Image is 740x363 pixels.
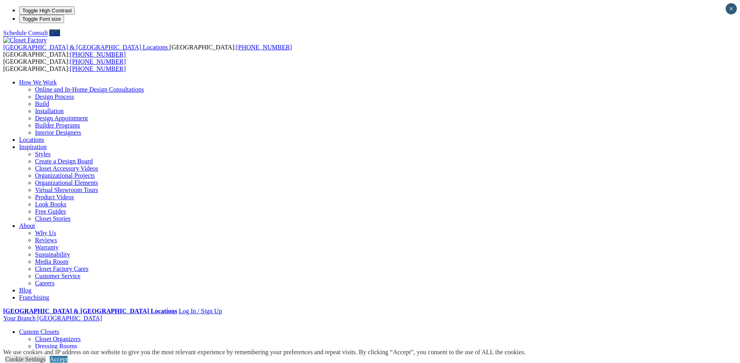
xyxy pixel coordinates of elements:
a: Free Guides [35,208,66,215]
a: Call [49,29,60,36]
a: Why Us [35,230,56,236]
a: Locations [19,136,44,143]
button: Toggle Font size [19,15,64,23]
button: Toggle High Contrast [19,6,75,15]
a: Organizational Elements [35,179,98,186]
a: Media Room [35,258,68,265]
a: Closet Factory Cares [35,265,88,272]
a: Closet Stories [35,215,70,222]
a: Careers [35,280,55,286]
a: [PHONE_NUMBER] [70,51,126,58]
a: Create a Design Board [35,158,93,165]
img: Closet Factory [3,37,47,44]
a: Schedule Consult [3,29,48,36]
span: [GEOGRAPHIC_DATA] & [GEOGRAPHIC_DATA] Locations [3,44,168,51]
a: Dressing Rooms [35,343,77,349]
a: How We Work [19,79,57,86]
a: Closet Organizers [35,336,81,342]
a: Customer Service [35,273,80,279]
a: Custom Closets [19,328,59,335]
a: [PHONE_NUMBER] [70,65,126,72]
button: Close [726,3,737,14]
a: Styles [35,151,51,157]
a: Installation [35,108,64,114]
a: Builder Programs [35,122,80,129]
a: [GEOGRAPHIC_DATA] & [GEOGRAPHIC_DATA] Locations [3,44,169,51]
a: Cookie Settings [5,356,46,363]
span: Your Branch [3,315,35,322]
a: Franchising [19,294,49,301]
a: [PHONE_NUMBER] [236,44,292,51]
a: Inspiration [19,143,47,150]
a: [PHONE_NUMBER] [70,58,126,65]
a: Look Books [35,201,66,208]
span: Toggle Font size [22,16,61,22]
a: Accept [50,356,68,363]
a: Design Process [35,93,74,100]
a: Blog [19,287,31,294]
a: Build [35,100,49,107]
div: We use cookies and IP address on our website to give you the most relevant experience by remember... [3,349,526,356]
span: [GEOGRAPHIC_DATA]: [GEOGRAPHIC_DATA]: [3,44,292,58]
span: Toggle High Contrast [22,8,72,14]
a: [GEOGRAPHIC_DATA] & [GEOGRAPHIC_DATA] Locations [3,308,177,314]
a: Your Branch [GEOGRAPHIC_DATA] [3,315,102,322]
span: [GEOGRAPHIC_DATA]: [GEOGRAPHIC_DATA]: [3,58,126,72]
a: Sustainability [35,251,70,258]
a: Virtual Showroom Tours [35,186,98,193]
a: Log In / Sign Up [179,308,222,314]
a: Organizational Projects [35,172,95,179]
a: About [19,222,35,229]
a: Online and In-Home Design Consultations [35,86,144,93]
a: Design Appointment [35,115,88,122]
a: Closet Accessory Videos [35,165,98,172]
span: [GEOGRAPHIC_DATA] [37,315,102,322]
a: Interior Designers [35,129,81,136]
a: Product Videos [35,194,74,200]
a: Reviews [35,237,57,243]
a: Warranty [35,244,58,251]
